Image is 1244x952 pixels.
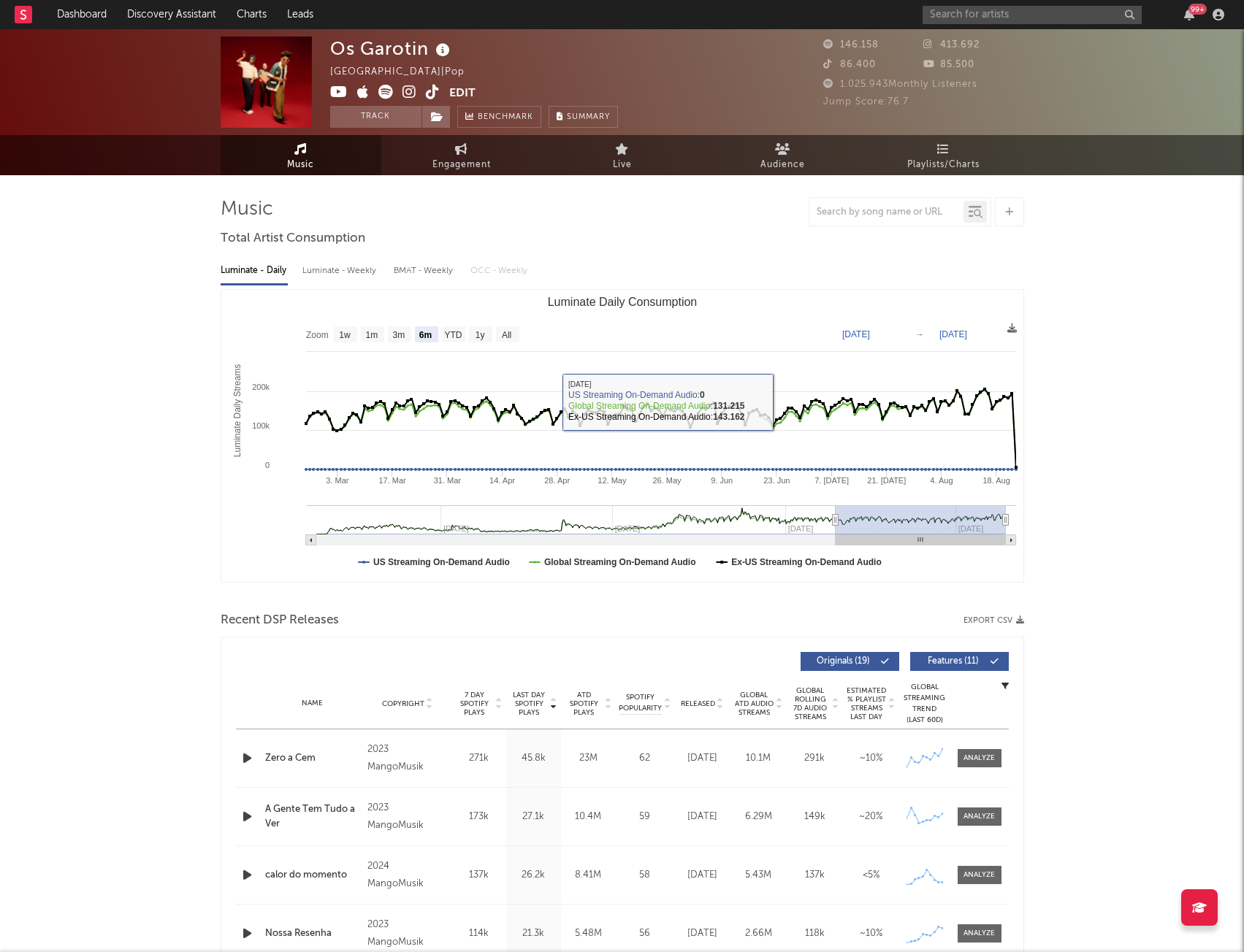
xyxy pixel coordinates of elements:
[703,135,863,175] a: Audience
[923,6,1142,24] input: Search for artists
[510,926,557,941] div: 21.3k
[265,802,361,831] a: A Gente Tem Tudo a Ver
[923,60,974,69] span: 85.500
[457,106,541,128] a: Benchmark
[510,868,557,883] div: 26.2k
[763,476,790,485] text: 23. Jun
[790,810,839,824] div: 149k
[823,40,879,50] span: 146.158
[455,868,503,883] div: 137k
[392,330,405,340] text: 3m
[801,652,899,671] button: Originals(19)
[565,868,612,883] div: 8.41M
[542,135,703,175] a: Live
[489,476,515,485] text: 14. Apr
[847,868,896,883] div: <5%
[567,113,610,121] span: Summary
[544,476,570,485] text: 28. Apr
[847,751,896,766] div: ~ 10 %
[455,751,503,766] div: 271k
[565,926,612,941] div: 5.48M
[734,926,783,941] div: 2.66M
[678,810,727,824] div: [DATE]
[339,330,351,340] text: 1w
[652,476,682,485] text: 26. May
[930,476,953,485] text: 4. Aug
[619,868,671,883] div: 58
[939,329,967,339] text: [DATE]
[373,557,510,567] text: US Streaming On-Demand Audio
[565,751,612,766] div: 23M
[287,156,314,174] span: Music
[810,657,877,666] span: Originals ( 19 )
[1184,9,1194,20] button: 99+
[221,230,365,247] span: Total Artist Consumption
[232,364,243,457] text: Luminate Daily Streams
[823,60,876,69] span: 86.400
[907,156,980,174] span: Playlists/Charts
[265,751,361,766] a: Zero a Cem
[394,258,456,283] div: BMAT - Weekly
[510,691,549,717] span: Last Day Spotify Plays
[790,926,839,941] div: 118k
[790,686,831,721] span: Global Rolling 7D Audio Streams
[731,557,882,567] text: Ex-US Streaming On-Demand Audio
[814,476,849,485] text: 7. [DATE]
[760,156,805,174] span: Audience
[455,810,503,824] div: 173k
[847,926,896,941] div: ~ 10 %
[923,40,980,50] span: 413.692
[790,868,839,883] div: 137k
[326,476,349,485] text: 3. Mar
[501,330,511,340] text: All
[543,557,695,567] text: Global Streaming On-Demand Audio
[842,329,870,339] text: [DATE]
[903,682,947,726] div: Global Streaming Trend (Last 60D)
[619,810,671,824] div: 59
[449,85,476,103] button: Edit
[678,926,727,941] div: [DATE]
[619,926,671,941] div: 56
[678,751,727,766] div: [DATE]
[847,686,887,721] span: Estimated % Playlist Streams Last Day
[823,80,977,89] span: 1.025.943 Monthly Listeners
[444,330,462,340] text: YTD
[711,476,733,485] text: 9. Jun
[549,106,618,128] button: Summary
[265,868,361,883] a: calor do momento
[367,858,447,893] div: 2024 MangoMusik
[823,97,909,107] span: Jump Score: 76.7
[365,330,378,340] text: 1m
[734,691,774,717] span: Global ATD Audio Streams
[910,652,1009,671] button: Features(11)
[378,476,406,485] text: 17. Mar
[302,258,379,283] div: Luminate - Weekly
[221,612,339,629] span: Recent DSP Releases
[419,330,431,340] text: 6m
[330,106,421,128] button: Track
[963,616,1024,625] button: Export CSV
[455,691,494,717] span: 7 Day Spotify Plays
[478,109,533,126] span: Benchmark
[382,699,424,708] span: Copyright
[330,37,454,61] div: Os Garotin
[863,135,1024,175] a: Playlists/Charts
[734,868,783,883] div: 5.43M
[510,810,557,824] div: 27.1k
[265,698,361,709] div: Name
[920,657,987,666] span: Features ( 11 )
[221,258,288,283] div: Luminate - Daily
[381,135,542,175] a: Engagement
[475,330,484,340] text: 1y
[432,156,491,174] span: Engagement
[847,810,896,824] div: ~ 20 %
[678,868,727,883] div: [DATE]
[915,329,924,339] text: →
[265,926,361,941] a: Nossa Resenha
[252,383,270,391] text: 200k
[264,461,269,469] text: 0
